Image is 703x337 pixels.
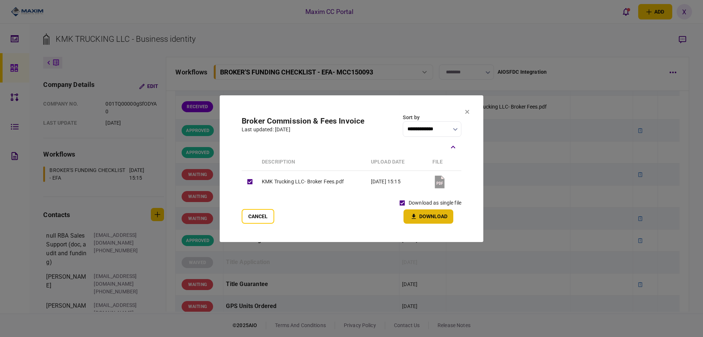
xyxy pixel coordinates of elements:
[409,199,461,207] label: download as single file
[242,209,274,224] button: Cancel
[403,114,461,121] div: Sort by
[367,171,429,193] td: [DATE] 15:15
[258,154,367,171] th: Description
[429,154,461,171] th: file
[403,209,453,224] button: Download
[367,154,429,171] th: upload date
[242,117,364,126] h2: Broker Commission & Fees Invoice
[258,171,367,193] td: KMK Trucking LLC- Broker Fees.pdf
[242,126,364,133] div: last updated: [DATE]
